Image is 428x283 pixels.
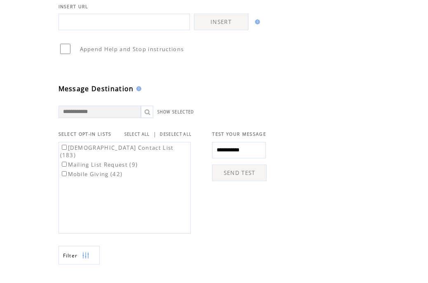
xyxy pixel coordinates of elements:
[194,14,248,30] a: INSERT
[153,130,157,138] span: |
[63,252,78,259] span: Show filters
[62,145,67,150] input: [DEMOGRAPHIC_DATA] Contact List (183)
[157,109,194,115] a: SHOW SELECTED
[212,131,266,137] span: TEST YOUR MESSAGE
[58,246,100,264] a: Filter
[82,246,89,265] img: filters.png
[62,162,67,167] input: Mailing List Request (9)
[58,131,112,137] span: SELECT OPT-IN LISTS
[134,86,141,91] img: help.gif
[60,144,174,159] label: [DEMOGRAPHIC_DATA] Contact List (183)
[62,171,67,176] input: Mobile Giving (42)
[160,132,192,137] a: DESELECT ALL
[124,132,150,137] a: SELECT ALL
[80,45,184,53] span: Append Help and Stop instructions
[58,4,89,9] span: INSERT URL
[212,165,267,181] a: SEND TEST
[60,161,138,168] label: Mailing List Request (9)
[60,170,123,178] label: Mobile Giving (42)
[253,19,260,24] img: help.gif
[58,84,134,93] span: Message Destination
